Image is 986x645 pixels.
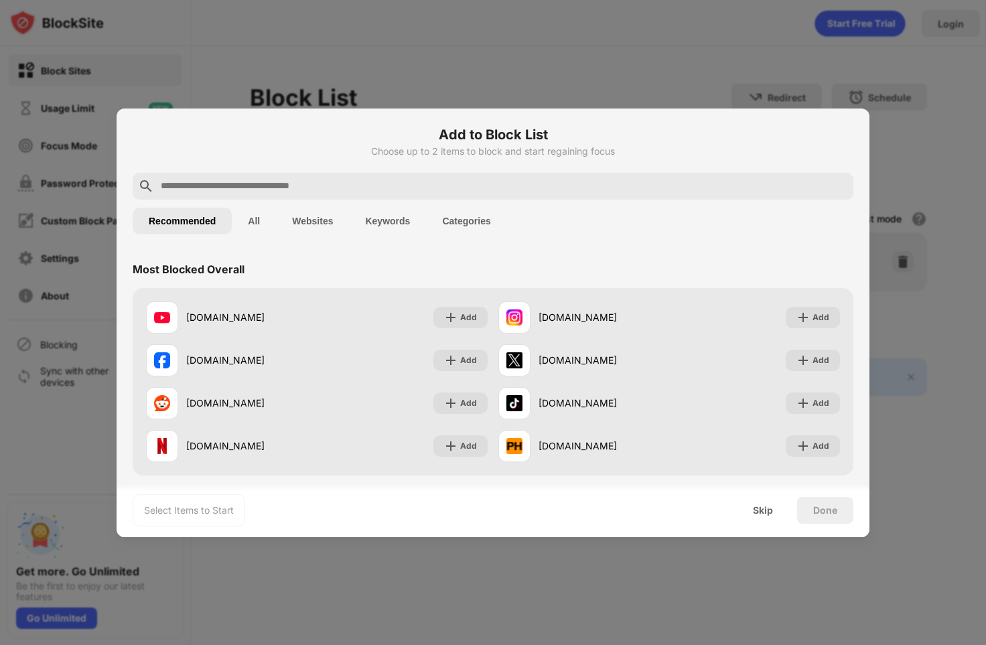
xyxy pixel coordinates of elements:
div: Skip [753,505,773,516]
img: favicons [154,395,170,411]
div: [DOMAIN_NAME] [539,353,669,367]
img: search.svg [138,178,154,194]
img: favicons [506,438,522,454]
div: Done [813,505,837,516]
div: Most Blocked Overall [133,263,244,276]
button: All [232,208,276,234]
div: Choose up to 2 items to block and start regaining focus [133,146,853,157]
div: [DOMAIN_NAME] [186,439,317,453]
div: Add [813,397,829,410]
div: Add [460,354,477,367]
img: favicons [154,352,170,368]
button: Keywords [349,208,426,234]
div: Add [813,439,829,453]
button: Websites [276,208,349,234]
img: favicons [506,395,522,411]
div: [DOMAIN_NAME] [186,310,317,324]
iframe: Sign in with Google Dialogue [711,13,973,169]
button: Recommended [133,208,232,234]
div: Select Items to Start [144,504,234,517]
div: Add [460,397,477,410]
div: Add [460,311,477,324]
img: favicons [506,352,522,368]
div: Add [460,439,477,453]
img: favicons [506,309,522,326]
div: [DOMAIN_NAME] [539,310,669,324]
div: [DOMAIN_NAME] [539,439,669,453]
img: favicons [154,309,170,326]
img: favicons [154,438,170,454]
div: [DOMAIN_NAME] [539,396,669,410]
div: Add [813,311,829,324]
div: Add [813,354,829,367]
button: Categories [426,208,506,234]
div: [DOMAIN_NAME] [186,353,317,367]
h6: Add to Block List [133,125,853,145]
div: [DOMAIN_NAME] [186,396,317,410]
